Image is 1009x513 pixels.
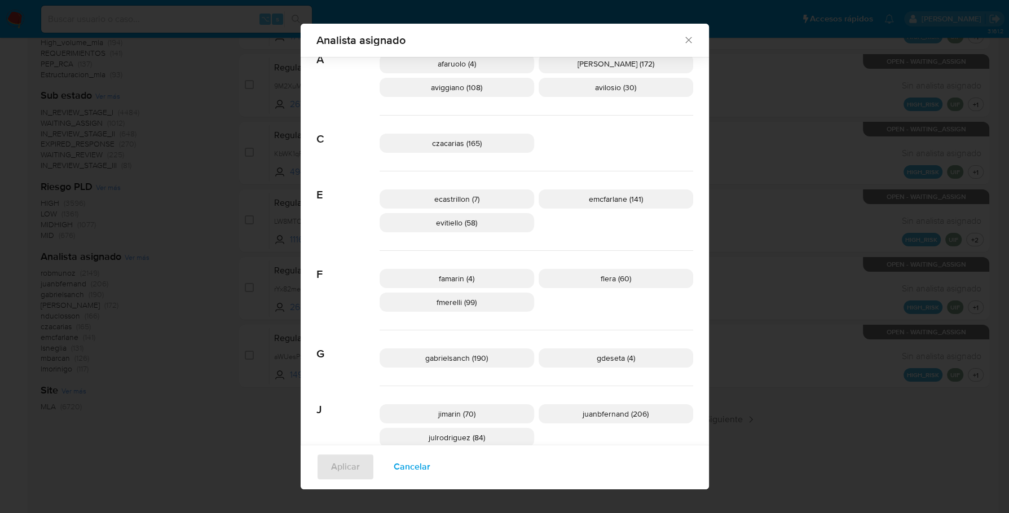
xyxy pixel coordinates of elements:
[539,54,693,73] div: [PERSON_NAME] (172)
[380,54,534,73] div: afaruolo (4)
[589,193,643,205] span: emcfarlane (141)
[437,297,477,308] span: fmerelli (99)
[316,116,380,146] span: C
[432,138,482,149] span: czacarias (165)
[597,352,635,364] span: gdeseta (4)
[316,386,380,417] span: J
[379,453,445,480] button: Cancelar
[380,189,534,209] div: ecastrillon (7)
[316,330,380,361] span: G
[425,352,488,364] span: gabrielsanch (190)
[380,213,534,232] div: evitiello (58)
[380,134,534,153] div: czacarias (165)
[539,78,693,97] div: avilosio (30)
[380,348,534,368] div: gabrielsanch (190)
[438,408,475,419] span: jimarin (70)
[380,293,534,312] div: fmerelli (99)
[578,58,654,69] span: [PERSON_NAME] (172)
[380,269,534,288] div: famarin (4)
[583,408,649,419] span: juanbfernand (206)
[436,217,477,228] span: evitiello (58)
[316,251,380,281] span: F
[434,193,479,205] span: ecastrillon (7)
[539,269,693,288] div: flera (60)
[539,404,693,423] div: juanbfernand (206)
[380,404,534,423] div: jimarin (70)
[438,58,476,69] span: afaruolo (4)
[601,273,631,284] span: flera (60)
[394,454,430,479] span: Cancelar
[431,82,482,93] span: aviggiano (108)
[539,348,693,368] div: gdeseta (4)
[316,171,380,202] span: E
[539,189,693,209] div: emcfarlane (141)
[380,428,534,447] div: julrodriguez (84)
[683,34,693,45] button: Cerrar
[316,34,684,46] span: Analista asignado
[380,78,534,97] div: aviggiano (108)
[439,273,474,284] span: famarin (4)
[429,432,485,443] span: julrodriguez (84)
[595,82,636,93] span: avilosio (30)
